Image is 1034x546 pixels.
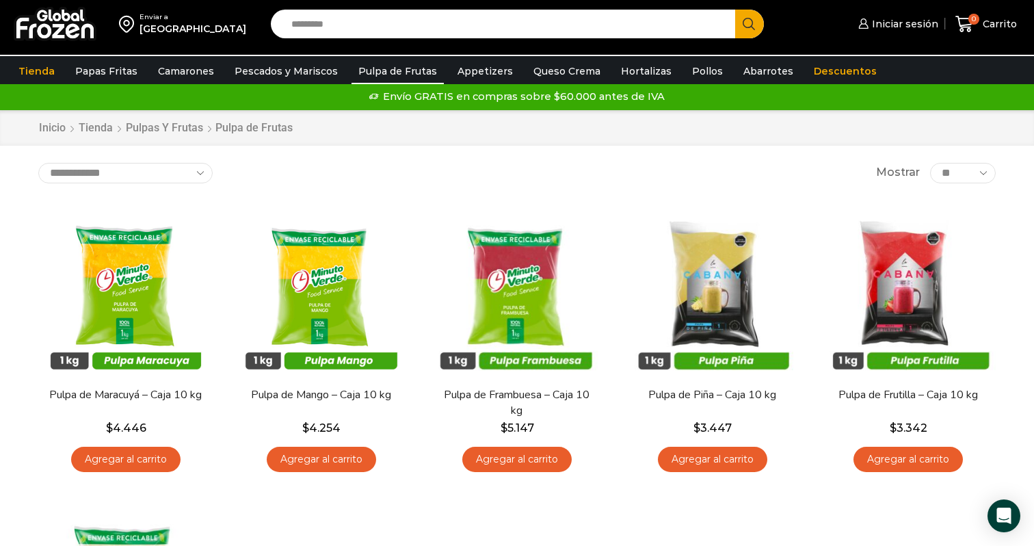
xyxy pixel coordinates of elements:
a: Camarones [151,58,221,84]
a: Pulpas y Frutas [125,120,204,136]
bdi: 3.342 [890,421,927,434]
bdi: 5.147 [501,421,534,434]
span: Mostrar [876,165,920,181]
a: Pescados y Mariscos [228,58,345,84]
a: Agregar al carrito: “Pulpa de Frutilla - Caja 10 kg” [853,447,963,472]
a: Pulpa de Maracuyá – Caja 10 kg [47,387,204,403]
span: Carrito [979,17,1017,31]
span: $ [302,421,309,434]
a: Abarrotes [737,58,800,84]
a: Pulpa de Frutilla – Caja 10 kg [830,387,987,403]
span: Iniciar sesión [869,17,938,31]
nav: Breadcrumb [38,120,293,136]
a: Pulpa de Frutas [352,58,444,84]
a: Agregar al carrito: “Pulpa de Mango - Caja 10 kg” [267,447,376,472]
a: Tienda [12,58,62,84]
span: $ [693,421,700,434]
a: Agregar al carrito: “Pulpa de Frambuesa - Caja 10 kg” [462,447,572,472]
a: Inicio [38,120,66,136]
select: Pedido de la tienda [38,163,213,183]
a: Descuentos [807,58,884,84]
span: $ [501,421,507,434]
div: Open Intercom Messenger [987,499,1020,532]
a: Pulpa de Frambuesa – Caja 10 kg [438,387,596,419]
span: $ [106,421,113,434]
a: Queso Crema [527,58,607,84]
a: 0 Carrito [952,8,1020,40]
a: Tienda [78,120,114,136]
span: $ [890,421,897,434]
span: 0 [968,14,979,25]
a: Hortalizas [614,58,678,84]
h1: Pulpa de Frutas [215,121,293,134]
a: Agregar al carrito: “Pulpa de Maracuyá - Caja 10 kg” [71,447,181,472]
a: Iniciar sesión [855,10,938,38]
div: Enviar a [140,12,246,22]
a: Pulpa de Mango – Caja 10 kg [243,387,400,403]
a: Pollos [685,58,730,84]
bdi: 4.254 [302,421,341,434]
img: address-field-icon.svg [119,12,140,36]
a: Agregar al carrito: “Pulpa de Piña - Caja 10 kg” [658,447,767,472]
button: Search button [735,10,764,38]
a: Appetizers [451,58,520,84]
a: Papas Fritas [68,58,144,84]
bdi: 4.446 [106,421,146,434]
a: Pulpa de Piña – Caja 10 kg [634,387,791,403]
bdi: 3.447 [693,421,732,434]
div: [GEOGRAPHIC_DATA] [140,22,246,36]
